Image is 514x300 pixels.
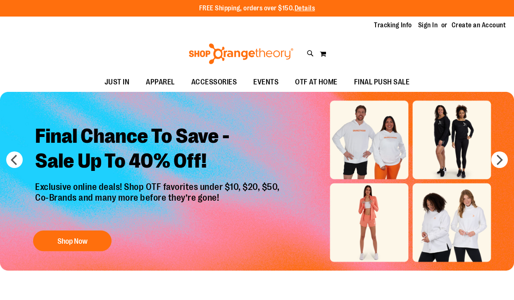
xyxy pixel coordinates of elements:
p: FREE Shipping, orders over $150. [199,4,315,13]
span: EVENTS [253,73,278,91]
span: APPAREL [146,73,175,91]
a: APPAREL [138,73,183,92]
a: EVENTS [245,73,287,92]
a: Details [295,5,315,12]
span: OTF AT HOME [295,73,338,91]
button: prev [6,151,23,168]
a: JUST IN [96,73,138,92]
span: ACCESSORIES [191,73,237,91]
a: Tracking Info [374,21,412,30]
span: FINAL PUSH SALE [354,73,410,91]
span: JUST IN [105,73,130,91]
a: Sign In [418,21,438,30]
p: Exclusive online deals! Shop OTF favorites under $10, $20, $50, Co-Brands and many more before th... [29,182,288,222]
a: Final Chance To Save -Sale Up To 40% Off! Exclusive online deals! Shop OTF favorites under $10, $... [29,118,288,255]
a: OTF AT HOME [287,73,346,92]
h2: Final Chance To Save - Sale Up To 40% Off! [29,118,288,182]
button: next [491,151,508,168]
a: ACCESSORIES [183,73,245,92]
img: Shop Orangetheory [188,43,295,64]
a: FINAL PUSH SALE [346,73,418,92]
a: Create an Account [452,21,506,30]
button: Shop Now [33,230,112,251]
